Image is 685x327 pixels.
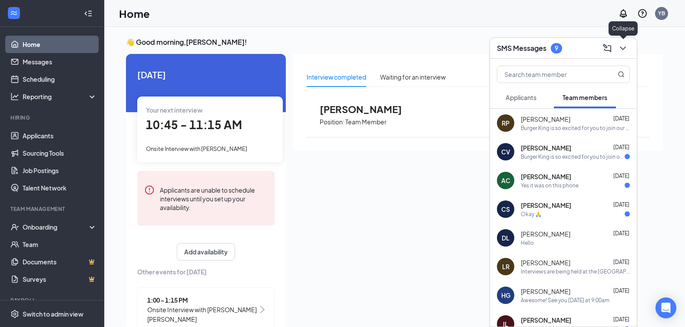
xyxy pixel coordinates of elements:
div: CV [501,147,510,156]
h3: SMS Messages [497,43,546,53]
div: Team Management [10,205,95,213]
span: [PERSON_NAME] [521,230,570,238]
div: Reporting [23,92,97,101]
span: 10:45 - 11:15 AM [146,117,242,132]
div: Awesome! See you [DATE] at 9:00am [521,297,609,304]
span: [DATE] [613,201,629,208]
span: Onsite Interview with [PERSON_NAME] [146,145,247,152]
span: [PERSON_NAME] [521,201,571,210]
span: [DATE] [613,287,629,294]
h1: Home [119,6,150,21]
button: ChevronDown [616,41,630,55]
h3: 👋 Good morning, [PERSON_NAME] ! [126,37,663,47]
a: Team [23,236,97,253]
div: DL [502,234,510,242]
svg: Notifications [618,8,629,19]
div: YB [658,10,665,17]
div: Onboarding [23,223,89,231]
a: Scheduling [23,70,97,88]
span: [DATE] [613,115,629,122]
div: CS [501,205,510,214]
input: Search team member [497,66,600,83]
div: Interview completed [307,72,366,82]
span: Other events for [DATE] [137,267,275,277]
span: [PERSON_NAME] [521,143,571,152]
svg: MagnifyingGlass [618,71,625,78]
svg: QuestionInfo [637,8,648,19]
div: Open Intercom Messenger [655,297,676,318]
span: Onsite Interview with [PERSON_NAME] [PERSON_NAME] [147,305,258,324]
div: Hello [521,239,534,247]
div: LR [502,262,510,271]
a: SurveysCrown [23,270,97,288]
svg: ComposeMessage [602,43,612,53]
svg: WorkstreamLogo [10,9,18,17]
div: Interviews are being held at the [GEOGRAPHIC_DATA] location [DATE] at 8:30am. Hope you can make it. [521,268,630,275]
div: Okay 🙏 [521,210,542,218]
p: Position: [320,118,344,126]
svg: Analysis [10,92,19,101]
span: [PERSON_NAME] [320,103,415,115]
div: Waiting for an interview [380,72,446,82]
svg: UserCheck [10,223,19,231]
a: Sourcing Tools [23,144,97,162]
a: Messages [23,53,97,70]
a: Talent Network [23,179,97,197]
div: Payroll [10,297,95,304]
a: Applicants [23,127,97,144]
a: Home [23,36,97,53]
svg: Collapse [84,9,93,18]
div: 9 [555,44,558,52]
div: Applicants are unable to schedule interviews until you set up your availability. [160,185,268,212]
span: [PERSON_NAME] [521,316,571,324]
div: Collapse [609,21,638,36]
button: ComposeMessage [600,41,614,55]
div: Yes it was on this phone [521,182,579,189]
a: DocumentsCrown [23,253,97,270]
div: AC [501,176,510,185]
span: [DATE] [613,230,629,237]
a: Job Postings [23,162,97,179]
svg: ChevronDown [618,43,628,53]
span: [PERSON_NAME] [521,172,571,181]
svg: Settings [10,310,19,318]
span: [DATE] [613,144,629,150]
div: HG [501,291,510,300]
span: 1:00 - 1:15 PM [147,295,258,305]
span: [DATE] [613,259,629,265]
span: Your next interview [146,106,202,114]
span: [DATE] [137,68,275,81]
svg: Error [144,185,155,195]
div: Burger King is so excited for you to join our team! Do you know anyone else who might be interest... [521,153,625,160]
span: [DATE] [613,316,629,323]
span: [DATE] [613,173,629,179]
div: Hiring [10,114,95,121]
div: RP [502,119,510,127]
span: Team members [563,93,607,101]
div: Switch to admin view [23,310,83,318]
span: [PERSON_NAME] [521,115,570,123]
span: [PERSON_NAME] [521,258,570,267]
p: Team Member [345,118,387,126]
span: Applicants [506,93,536,101]
div: Burger King is so excited for you to join our team! Do you know anyone else who might be interest... [521,124,630,132]
button: Add availability [177,243,235,260]
span: [PERSON_NAME] [521,287,570,296]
